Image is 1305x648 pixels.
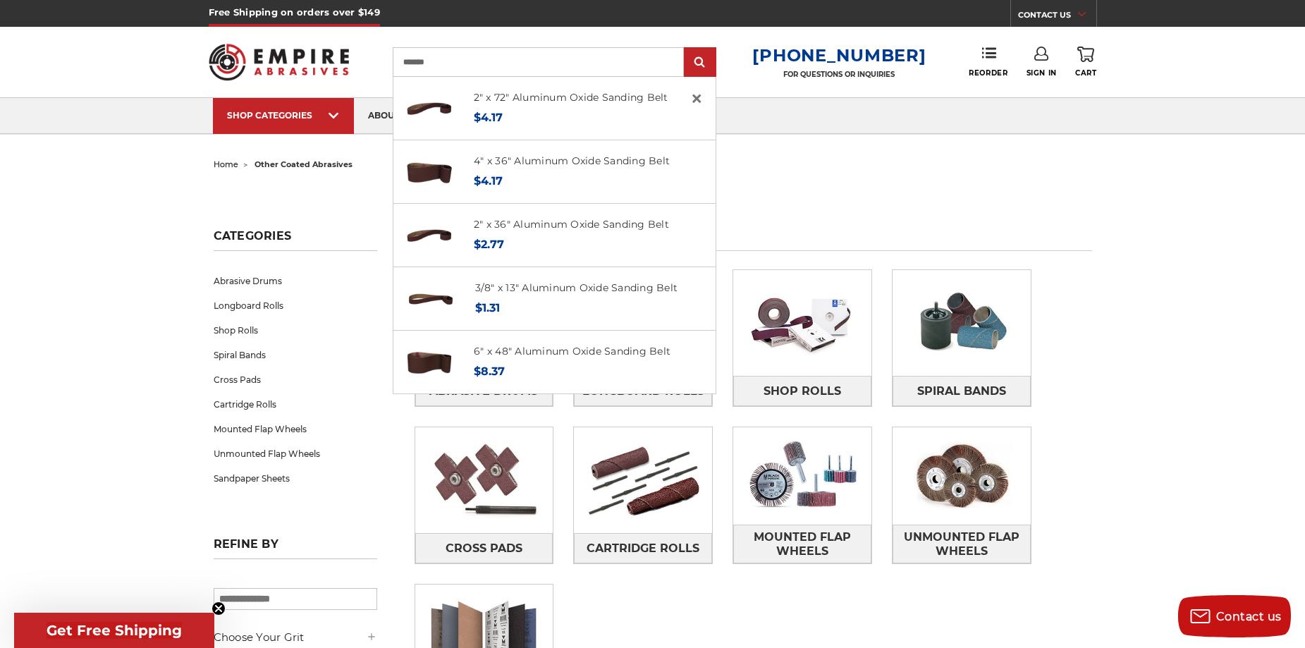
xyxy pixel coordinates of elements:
a: 4" x 36" Aluminum Oxide Sanding Belt [474,154,670,167]
img: Empire Abrasives [209,35,350,90]
h5: Choose Your Grit [214,629,377,646]
a: Shop Rolls [733,376,871,406]
img: Cross Pads [415,432,553,529]
span: Cartridge Rolls [587,537,699,561]
h1: other coated abrasives [411,221,1092,251]
div: Get Free ShippingClose teaser [14,613,214,648]
img: Cartridge Rolls [574,432,712,529]
p: FOR QUESTIONS OR INQUIRIES [752,70,926,79]
a: [PHONE_NUMBER] [752,45,926,66]
button: Contact us [1178,595,1291,637]
input: Submit [686,49,714,77]
span: Mounted Flap Wheels [734,525,871,563]
a: Cartridge Rolls [574,533,712,563]
span: $1.31 [475,301,500,314]
span: Cart [1075,68,1096,78]
span: Reorder [969,68,1007,78]
a: Abrasive Drums [214,269,377,293]
span: Spiral Bands [917,379,1006,403]
a: Sandpaper Sheets [214,466,377,491]
span: Unmounted Flap Wheels [893,525,1030,563]
span: $4.17 [474,111,503,124]
img: 2" x 72" Aluminum Oxide Pipe Sanding Belt [405,85,453,133]
a: Mounted Flap Wheels [214,417,377,441]
a: about us [354,98,427,134]
a: Cartridge Rolls [214,392,377,417]
img: Spiral Bands [893,274,1031,372]
h5: Refine by [214,537,377,559]
img: Shop Rolls [733,274,871,372]
a: Unmounted Flap Wheels [214,441,377,466]
span: Get Free Shipping [47,622,182,639]
span: Contact us [1216,610,1282,623]
img: 2" x 36" Aluminum Oxide Pipe Sanding Belt [405,212,453,259]
span: × [690,85,703,112]
a: 6" x 48" Aluminum Oxide Sanding Belt [474,345,670,357]
a: Close [685,87,708,110]
img: 3/8" x 13" Aluminum Oxide File Belt [407,275,455,323]
a: Unmounted Flap Wheels [893,525,1031,563]
a: Spiral Bands [214,343,377,367]
span: $4.17 [474,174,503,188]
a: Shop Rolls [214,318,377,343]
span: Sign In [1027,68,1057,78]
img: Mounted Flap Wheels [733,427,871,525]
img: Unmounted Flap Wheels [893,427,1031,525]
a: Mounted Flap Wheels [733,525,871,563]
span: Cross Pads [446,537,522,561]
a: home [214,159,238,169]
a: CONTACT US [1018,7,1096,27]
a: 3/8" x 13" Aluminum Oxide Sanding Belt [475,281,678,294]
a: Cart [1075,47,1096,78]
a: 2" x 36" Aluminum Oxide Sanding Belt [474,218,669,231]
img: 4" x 36" Aluminum Oxide Sanding Belt [405,148,453,196]
div: SHOP CATEGORIES [227,110,340,121]
span: $8.37 [474,365,505,378]
a: 2" x 72" Aluminum Oxide Sanding Belt [474,91,668,104]
a: Cross Pads [214,367,377,392]
img: 6" x 48" Aluminum Oxide Sanding Belt [405,338,453,386]
span: Shop Rolls [764,379,841,403]
span: $2.77 [474,238,504,251]
h5: Categories [214,229,377,251]
span: other coated abrasives [255,159,353,169]
button: Close teaser [212,601,226,616]
a: Reorder [969,47,1007,77]
a: Cross Pads [415,533,553,563]
a: Spiral Bands [893,376,1031,406]
a: Longboard Rolls [214,293,377,318]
